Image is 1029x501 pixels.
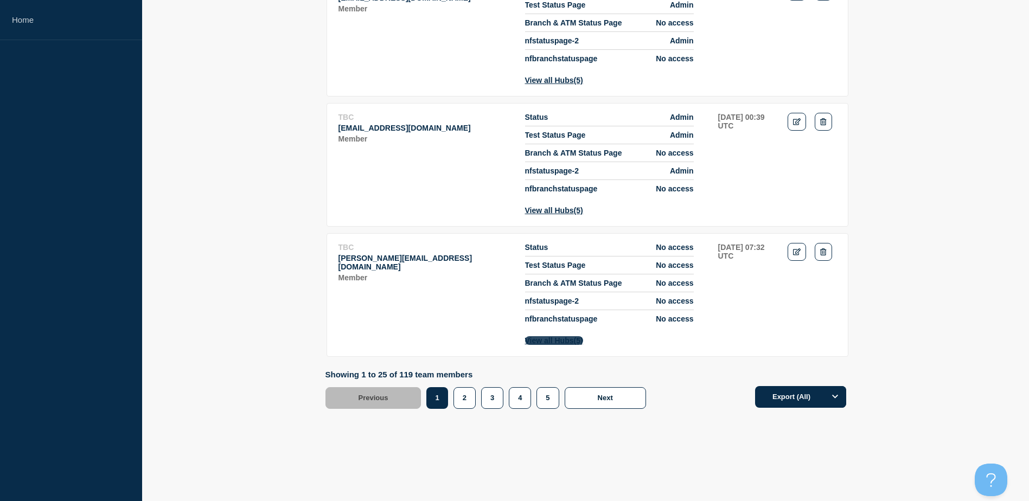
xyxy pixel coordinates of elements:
[525,336,583,345] button: View all Hubs(5)
[788,243,807,261] a: Edit
[525,149,622,157] span: Branch & ATM Status Page
[525,314,598,323] span: nfbranchstatuspage
[656,314,693,323] span: No access
[525,144,694,162] li: Access to Hub Branch & ATM Status Page with role No access
[525,113,548,121] span: Status
[525,32,694,50] li: Access to Hub nfstatuspage-2 with role Admin
[825,386,846,408] button: Options
[525,131,586,139] span: Test Status Page
[525,14,694,32] li: Access to Hub Branch & ATM Status Page with role No access
[525,113,694,126] li: Access to Hub Status with role Admin
[656,184,693,193] span: No access
[525,180,694,193] li: Access to Hub nfbranchstatuspage with role No access
[598,394,613,402] span: Next
[525,292,694,310] li: Access to Hub nfstatuspage-2 with role No access
[325,387,421,409] button: Previous
[670,1,694,9] span: Admin
[426,387,448,409] button: 1
[509,387,531,409] button: 4
[525,50,694,63] li: Access to Hub nfbranchstatuspage with role No access
[670,36,694,45] span: Admin
[670,113,694,121] span: Admin
[788,113,807,131] a: Edit
[574,206,583,215] span: (5)
[525,184,598,193] span: nfbranchstatuspage
[565,387,646,409] button: Next
[975,464,1007,496] iframe: Help Scout Beacon - Open
[574,76,583,85] span: (5)
[453,387,476,409] button: 2
[338,254,513,271] p: Email: robert_s_pacheco@navyfederal.org
[325,370,651,379] p: Showing 1 to 25 of 119 team members
[670,131,694,139] span: Admin
[525,243,548,252] span: Status
[656,279,693,287] span: No access
[525,36,579,45] span: nfstatuspage-2
[359,394,388,402] span: Previous
[481,387,503,409] button: 3
[338,113,513,121] p: Name: TBC
[525,243,694,256] li: Access to Hub Status with role No access
[525,261,586,269] span: Test Status Page
[525,54,598,63] span: nfbranchstatuspage
[656,243,693,252] span: No access
[525,126,694,144] li: Access to Hub Test Status Page with role Admin
[718,242,776,345] td: Last sign-in: 2024-08-28 07:32 UTC
[787,112,837,215] td: Actions: Edit Delete
[525,1,586,9] span: Test Status Page
[338,273,513,282] p: Role: Member
[338,113,354,121] span: TBC
[718,112,776,215] td: Last sign-in: 2024-08-30 00:39 UTC
[574,336,583,345] span: (5)
[525,310,694,323] li: Access to Hub nfbranchstatuspage with role No access
[525,162,694,180] li: Access to Hub nfstatuspage-2 with role Admin
[338,243,513,252] p: Name: TBC
[338,124,513,132] p: Email: yosemont_strong@navyfederal.org
[525,166,579,175] span: nfstatuspage-2
[755,386,846,408] button: Export (All)
[525,279,622,287] span: Branch & ATM Status Page
[815,243,832,261] button: Delete
[338,134,513,143] p: Role: Member
[338,243,354,252] span: TBC
[670,166,694,175] span: Admin
[787,242,837,345] td: Actions: Edit Delete
[525,274,694,292] li: Access to Hub Branch & ATM Status Page with role No access
[815,113,832,131] button: Delete
[656,297,693,305] span: No access
[525,297,579,305] span: nfstatuspage-2
[338,4,513,13] p: Role: Member
[656,149,693,157] span: No access
[656,18,693,27] span: No access
[656,261,693,269] span: No access
[656,54,693,63] span: No access
[525,256,694,274] li: Access to Hub Test Status Page with role No access
[525,18,622,27] span: Branch & ATM Status Page
[525,206,583,215] button: View all Hubs(5)
[525,76,583,85] button: View all Hubs(5)
[536,387,559,409] button: 5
